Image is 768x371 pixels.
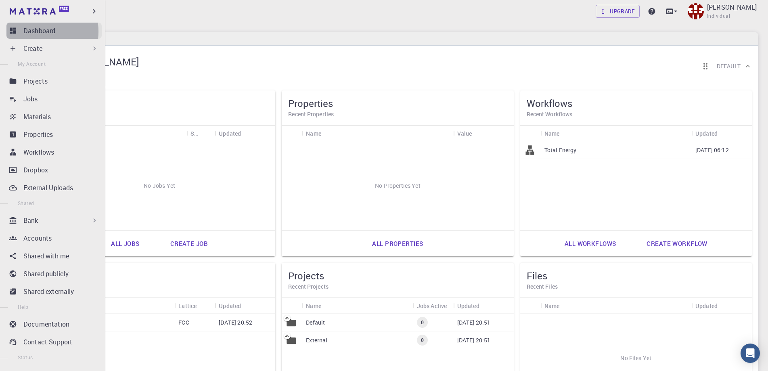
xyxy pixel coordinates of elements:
span: Help [18,304,29,310]
p: Shared with me [23,251,69,261]
button: Sort [559,127,572,140]
div: Status [186,126,215,141]
div: Create [6,40,102,57]
h5: Jobs [50,97,269,110]
p: Accounts [23,233,52,243]
a: All workflows [556,234,625,253]
p: Contact Support [23,337,72,347]
a: Shared publicly [6,266,102,282]
h6: Recent Workflows [527,110,745,119]
a: Accounts [6,230,102,246]
div: Value [453,126,514,141]
div: Name [302,298,412,314]
span: Status [18,354,33,361]
p: Properties [23,130,53,139]
span: 0 [418,319,427,326]
span: Individual [707,12,730,20]
div: Jobs Active [413,298,453,314]
h6: Recent Materials [50,282,269,291]
a: All properties [363,234,432,253]
div: Icon [282,126,302,141]
div: Updated [457,298,479,314]
div: Lattice [174,298,215,314]
span: Support [16,6,45,13]
p: Jobs [23,94,38,104]
h6: Default [717,62,741,71]
a: Properties [6,126,102,143]
div: Status [190,126,198,141]
a: Upgrade [596,5,640,18]
p: Dashboard [23,26,55,36]
div: Name [64,126,186,141]
button: Sort [321,127,334,140]
h5: Projects [288,269,507,282]
p: Bank [23,216,38,225]
div: Updated [215,298,275,314]
a: All jobs [102,234,148,253]
p: [DATE] 20:52 [219,319,252,327]
p: [DATE] 20:51 [457,319,491,327]
button: Sort [559,299,572,312]
button: Sort [472,127,485,140]
button: Reorder cards [697,58,714,74]
div: Updated [219,298,241,314]
a: Jobs [6,91,102,107]
div: Updated [219,126,241,141]
h5: Files [527,269,745,282]
p: Workflows [23,147,54,157]
h6: Recent Properties [288,110,507,119]
div: Deepak Thakur[PERSON_NAME]IndividualReorder cardsDefault [37,46,758,87]
h5: Materials [50,269,269,282]
button: Sort [241,299,254,312]
p: Projects [23,76,48,86]
a: External Uploads [6,180,102,196]
a: Dashboard [6,23,102,39]
div: Bank [6,212,102,228]
h6: Recent Jobs [50,110,269,119]
div: Jobs Active [417,298,447,314]
a: Shared with me [6,248,102,264]
button: Sort [718,299,730,312]
a: Contact Support [6,334,102,350]
a: Documentation [6,316,102,332]
img: logo [10,8,56,15]
p: Materials [23,112,51,122]
h5: Workflows [527,97,745,110]
div: Icon [520,126,540,141]
img: Deepak Thakur [688,3,704,19]
p: External Uploads [23,183,73,193]
div: Icon [520,298,540,314]
p: [PERSON_NAME] [707,2,757,12]
h6: Recent Projects [288,282,507,291]
div: Name [544,298,560,314]
a: Projects [6,73,102,89]
div: Lattice [178,298,197,314]
div: Name [540,298,691,314]
button: Sort [198,127,211,140]
p: Shared publicly [23,269,69,279]
a: Create job [161,234,217,253]
div: No Properties Yet [282,141,513,230]
div: Name [64,298,174,314]
p: [DATE] 20:51 [457,336,491,344]
div: Updated [691,298,752,314]
button: Sort [479,299,492,312]
div: Icon [282,298,302,314]
div: Name [306,126,321,141]
div: Value [457,126,472,141]
a: Create workflow [638,234,716,253]
button: Sort [321,299,334,312]
div: Updated [695,126,718,141]
p: External [306,336,327,344]
a: Workflows [6,144,102,160]
button: Sort [241,127,254,140]
a: Shared externally [6,283,102,300]
span: My Account [18,61,46,67]
div: Open Intercom Messenger [741,344,760,363]
p: Default [306,319,325,327]
p: [DATE] 06:12 [695,146,729,154]
div: Name [306,298,321,314]
div: Updated [215,126,275,141]
h5: Properties [288,97,507,110]
div: Name [540,126,691,141]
